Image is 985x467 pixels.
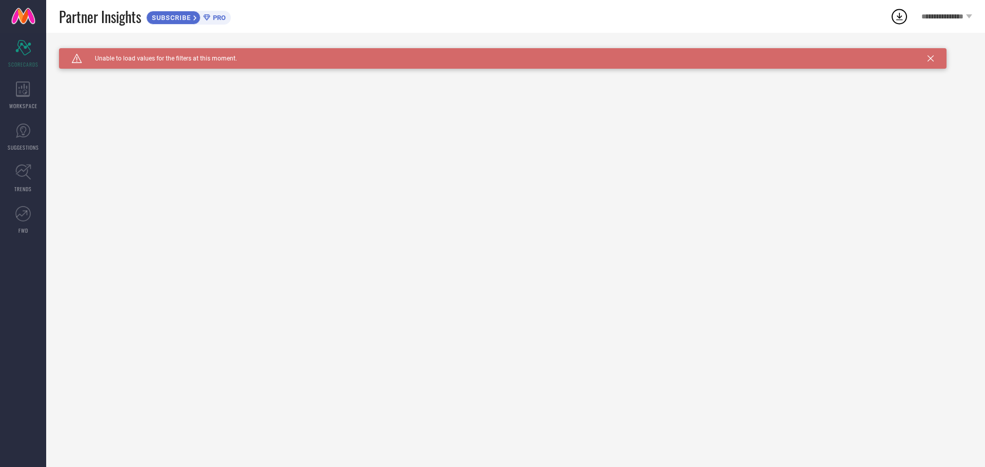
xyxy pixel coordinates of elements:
a: SUBSCRIBEPRO [146,8,231,25]
span: SUGGESTIONS [8,144,39,151]
span: Unable to load values for the filters at this moment. [82,55,237,62]
span: SUBSCRIBE [147,14,193,22]
span: WORKSPACE [9,102,37,110]
span: TRENDS [14,185,32,193]
span: Partner Insights [59,6,141,27]
div: Open download list [890,7,909,26]
span: SCORECARDS [8,60,38,68]
div: Unable to load filters at this moment. Please try later. [59,48,972,56]
span: PRO [210,14,226,22]
span: FWD [18,227,28,234]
